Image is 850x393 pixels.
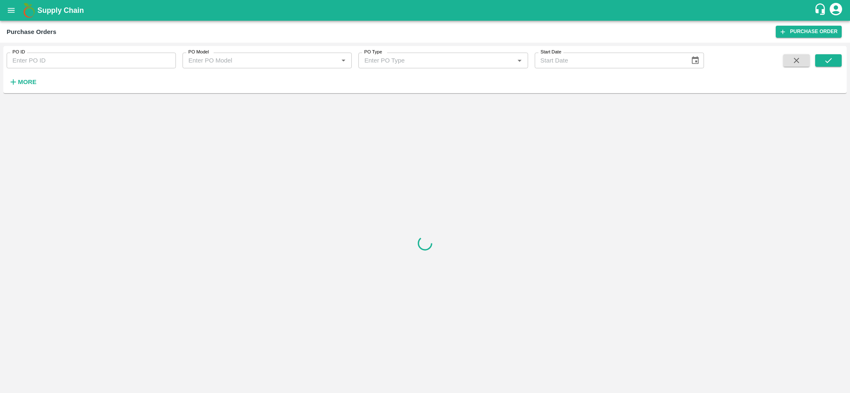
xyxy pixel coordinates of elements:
b: Supply Chain [37,6,84,14]
input: Enter PO Model [185,55,336,66]
div: Purchase Orders [7,27,56,37]
input: Enter PO Type [361,55,511,66]
button: Open [514,55,525,66]
button: Choose date [687,53,703,68]
a: Purchase Order [776,26,842,38]
button: open drawer [2,1,21,20]
label: Start Date [541,49,561,55]
button: More [7,75,39,89]
strong: More [18,79,37,85]
label: PO Model [188,49,209,55]
div: customer-support [814,3,828,18]
label: PO Type [364,49,382,55]
label: PO ID [12,49,25,55]
input: Enter PO ID [7,53,176,68]
div: account of current user [828,2,843,19]
button: Open [338,55,349,66]
input: Start Date [535,53,684,68]
a: Supply Chain [37,5,814,16]
img: logo [21,2,37,19]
